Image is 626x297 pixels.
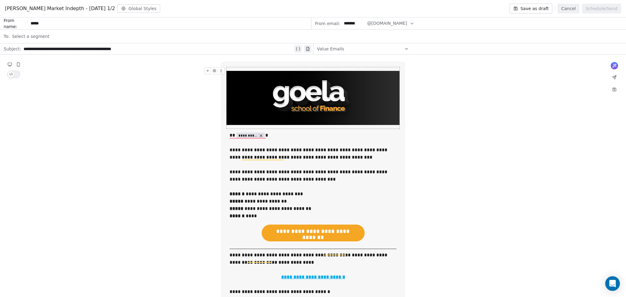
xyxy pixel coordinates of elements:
span: @[DOMAIN_NAME] [367,20,407,27]
button: Cancel [558,4,579,13]
span: [PERSON_NAME] Market Indepth - [DATE] 1/2 [5,5,115,12]
button: Save as draft [510,4,553,13]
button: Global Styles [117,4,160,13]
span: Select a segment [12,33,49,39]
span: Subject: [4,46,21,54]
button: Schedule/Send [582,4,621,13]
span: To: [4,33,9,39]
span: From email: [315,20,340,27]
span: Value Emails [317,46,344,52]
span: From name: [4,17,28,30]
div: Open Intercom Messenger [605,276,620,291]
